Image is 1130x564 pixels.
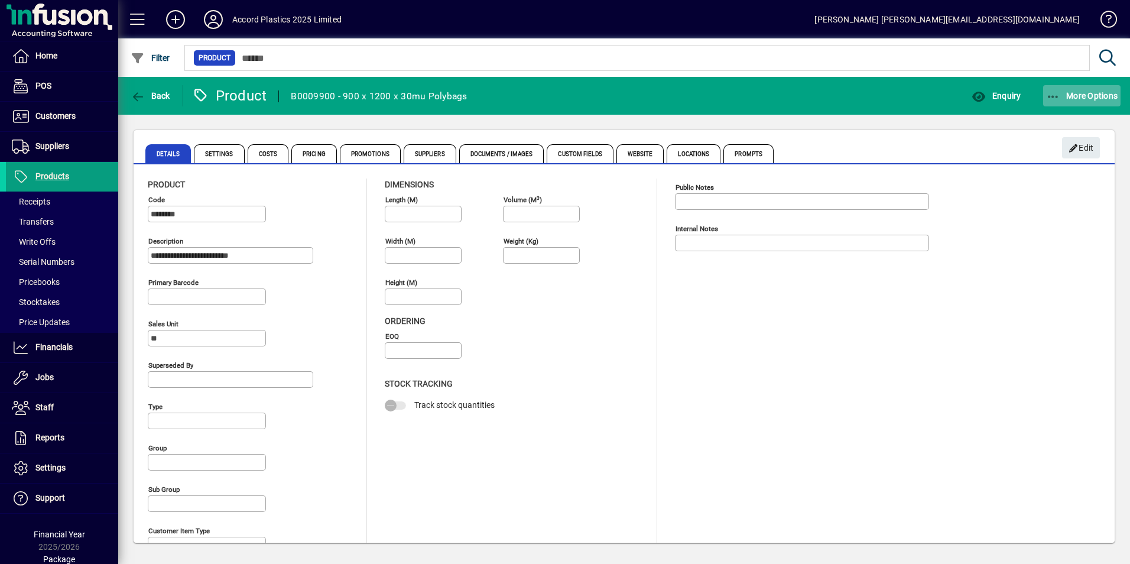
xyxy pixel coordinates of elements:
button: Enquiry [969,85,1024,106]
span: Jobs [35,372,54,382]
span: Product [199,52,230,64]
mat-label: Superseded by [148,361,193,369]
button: Filter [128,47,173,69]
span: Price Updates [12,317,70,327]
a: Price Updates [6,312,118,332]
span: Back [131,91,170,101]
button: Back [128,85,173,106]
span: Documents / Images [459,144,544,163]
a: Stocktakes [6,292,118,312]
span: Serial Numbers [12,257,74,267]
a: POS [6,72,118,101]
span: Details [145,144,191,163]
span: Settings [194,144,245,163]
mat-label: EOQ [385,332,399,341]
mat-label: Weight (Kg) [504,237,538,245]
span: Transfers [12,217,54,226]
app-page-header-button: Back [118,85,183,106]
button: Edit [1062,137,1100,158]
a: Jobs [6,363,118,393]
span: Stocktakes [12,297,60,307]
mat-label: Length (m) [385,196,418,204]
mat-label: Volume (m ) [504,196,542,204]
a: Transfers [6,212,118,232]
span: Filter [131,53,170,63]
span: Custom Fields [547,144,613,163]
span: Financial Year [34,530,85,539]
button: Add [157,9,194,30]
span: Dimensions [385,180,434,189]
span: POS [35,81,51,90]
span: Locations [667,144,720,163]
span: Pricing [291,144,337,163]
a: Suppliers [6,132,118,161]
mat-label: Height (m) [385,278,417,287]
span: Stock Tracking [385,379,453,388]
a: Receipts [6,192,118,212]
mat-label: Public Notes [676,183,714,192]
a: Serial Numbers [6,252,118,272]
span: Reports [35,433,64,442]
span: Home [35,51,57,60]
span: Suppliers [35,141,69,151]
span: Track stock quantities [414,400,495,410]
span: Package [43,555,75,564]
mat-label: Group [148,444,167,452]
mat-label: Primary barcode [148,278,199,287]
a: Financials [6,333,118,362]
div: B0009900 - 900 x 1200 x 30mu Polybags [291,87,467,106]
a: Reports [6,423,118,453]
div: [PERSON_NAME] [PERSON_NAME][EMAIL_ADDRESS][DOMAIN_NAME] [814,10,1080,29]
a: Write Offs [6,232,118,252]
a: Pricebooks [6,272,118,292]
div: Accord Plastics 2025 Limited [232,10,342,29]
span: Settings [35,463,66,472]
mat-label: Sales unit [148,320,178,328]
a: Customers [6,102,118,131]
span: More Options [1046,91,1118,101]
span: Edit [1069,138,1094,158]
a: Knowledge Base [1092,2,1115,41]
span: Support [35,493,65,503]
span: Pricebooks [12,277,60,287]
span: Costs [248,144,289,163]
span: Prompts [723,144,774,163]
span: Ordering [385,316,426,326]
mat-label: Internal Notes [676,225,718,233]
span: Customers [35,111,76,121]
span: Website [616,144,664,163]
mat-label: Description [148,237,183,245]
div: Product [192,86,267,105]
span: Receipts [12,197,50,206]
mat-label: Customer Item Type [148,527,210,535]
a: Support [6,484,118,513]
mat-label: Width (m) [385,237,415,245]
span: Staff [35,403,54,412]
a: Staff [6,393,118,423]
span: Product [148,180,185,189]
mat-label: Code [148,196,165,204]
span: Products [35,171,69,181]
a: Settings [6,453,118,483]
span: Financials [35,342,73,352]
sup: 3 [537,195,540,200]
span: Promotions [340,144,401,163]
mat-label: Type [148,403,163,411]
button: More Options [1043,85,1121,106]
a: Home [6,41,118,71]
button: Profile [194,9,232,30]
span: Enquiry [972,91,1021,101]
span: Suppliers [404,144,456,163]
span: Write Offs [12,237,56,247]
mat-label: Sub group [148,485,180,494]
